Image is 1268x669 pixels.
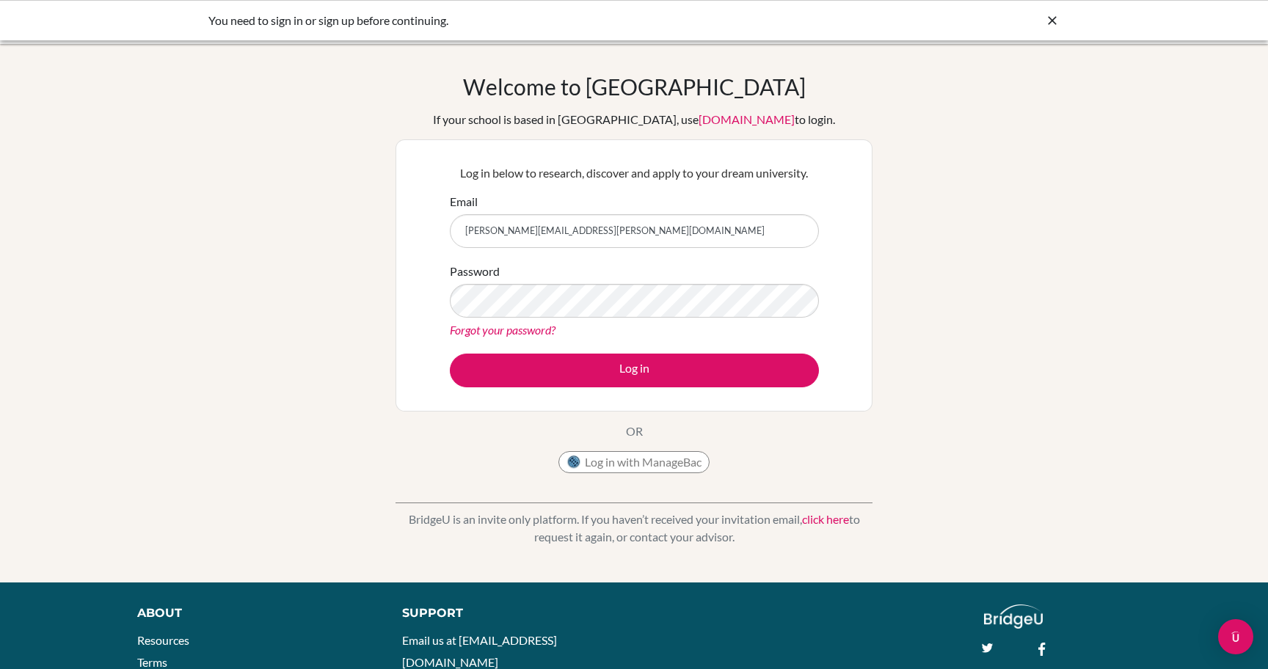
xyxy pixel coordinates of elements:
[450,193,478,211] label: Email
[1218,619,1253,654] div: Open Intercom Messenger
[626,423,643,440] p: OR
[699,112,795,126] a: [DOMAIN_NAME]
[402,604,618,622] div: Support
[402,633,557,669] a: Email us at [EMAIL_ADDRESS][DOMAIN_NAME]
[450,164,819,182] p: Log in below to research, discover and apply to your dream university.
[463,73,806,100] h1: Welcome to [GEOGRAPHIC_DATA]
[137,655,167,669] a: Terms
[433,111,835,128] div: If your school is based in [GEOGRAPHIC_DATA], use to login.
[137,604,369,622] div: About
[802,512,849,526] a: click here
[450,354,819,387] button: Log in
[396,511,872,546] p: BridgeU is an invite only platform. If you haven’t received your invitation email, to request it ...
[208,12,839,29] div: You need to sign in or sign up before continuing.
[984,604,1043,629] img: logo_white@2x-f4f0deed5e89b7ecb1c2cc34c3e3d731f90f0f143d5ea2071677605dd97b5244.png
[450,323,555,337] a: Forgot your password?
[450,263,500,280] label: Password
[558,451,710,473] button: Log in with ManageBac
[137,633,189,647] a: Resources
